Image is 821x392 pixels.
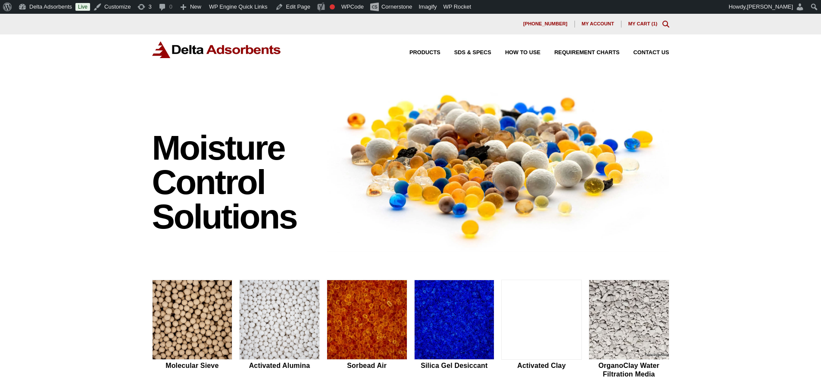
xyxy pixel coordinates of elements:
div: Toggle Modal Content [662,21,669,28]
img: Image [327,79,669,252]
a: Products [396,50,440,56]
a: Contact Us [620,50,669,56]
span: SDS & SPECS [454,50,491,56]
span: My account [582,22,614,26]
h2: Sorbead Air [327,361,407,370]
a: My account [575,21,621,28]
span: Contact Us [634,50,669,56]
a: Sorbead Air [327,280,407,380]
a: SDS & SPECS [440,50,491,56]
h2: Activated Clay [501,361,582,370]
a: Activated Clay [501,280,582,380]
h2: Molecular Sieve [152,361,233,370]
a: Requirement Charts [540,50,619,56]
span: How to Use [505,50,540,56]
a: Live [75,3,90,11]
a: My Cart (1) [628,21,658,26]
span: [PHONE_NUMBER] [523,22,568,26]
a: [PHONE_NUMBER] [516,21,575,28]
img: Delta Adsorbents [152,41,281,58]
h1: Moisture Control Solutions [152,131,318,234]
span: 1 [653,21,656,26]
a: How to Use [491,50,540,56]
div: Focus keyphrase not set [330,4,335,9]
a: OrganoClay Water Filtration Media [589,280,669,380]
a: Silica Gel Desiccant [414,280,495,380]
span: [PERSON_NAME] [747,3,793,10]
span: Requirement Charts [554,50,619,56]
h2: OrganoClay Water Filtration Media [589,361,669,378]
h2: Silica Gel Desiccant [414,361,495,370]
span: Products [409,50,440,56]
a: Molecular Sieve [152,280,233,380]
h2: Activated Alumina [239,361,320,370]
a: Activated Alumina [239,280,320,380]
